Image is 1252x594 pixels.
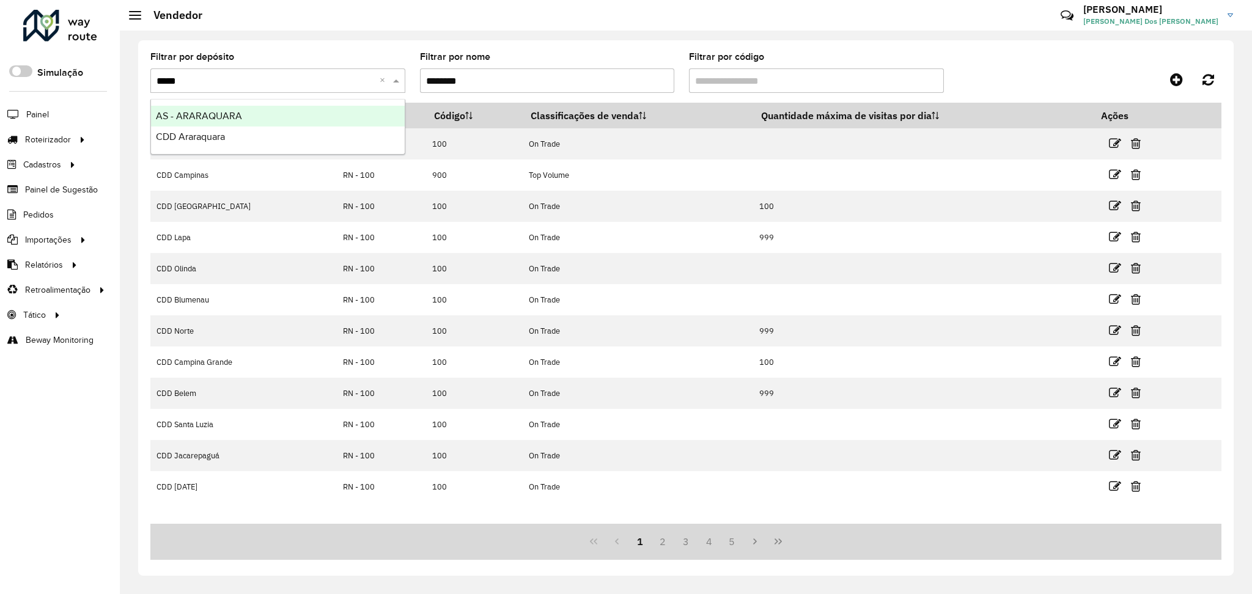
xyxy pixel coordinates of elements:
h3: [PERSON_NAME] [1083,4,1218,15]
a: Editar [1109,322,1121,339]
a: Excluir [1131,416,1141,432]
a: Excluir [1131,384,1141,401]
a: Editar [1109,353,1121,370]
span: CDD Araraquara [156,131,225,142]
td: RN - 100 [337,284,426,315]
a: Excluir [1131,197,1141,214]
td: RN - 100 [337,191,426,222]
td: RN - 100 [337,409,426,440]
a: Excluir [1131,260,1141,276]
td: On Trade [522,222,753,253]
span: Retroalimentação [25,284,90,296]
td: 100 [425,191,522,222]
td: On Trade [522,315,753,346]
td: RN - 100 [337,253,426,284]
td: On Trade [522,128,753,159]
td: 900 [425,159,522,191]
a: Editar [1109,478,1121,494]
td: CDD Campinas [150,159,337,191]
button: 3 [674,530,698,553]
td: On Trade [522,378,753,409]
td: CDD Santa Luzia [150,409,337,440]
td: 100 [425,253,522,284]
td: 100 [425,471,522,502]
button: 1 [628,530,652,553]
a: Editar [1109,291,1121,307]
td: 999 [753,315,1093,346]
td: On Trade [522,409,753,440]
td: CDD Campina Grande [150,346,337,378]
td: On Trade [522,440,753,471]
td: 999 [753,378,1093,409]
a: Excluir [1131,166,1141,183]
label: Filtrar por nome [420,50,490,64]
button: 4 [698,530,721,553]
label: Simulação [37,65,83,80]
td: 100 [425,128,522,159]
td: RN - 100 [337,471,426,502]
td: CDD Olinda [150,253,337,284]
th: Quantidade máxima de visitas por dia [753,103,1093,128]
td: RN - 100 [337,378,426,409]
button: Last Page [767,530,790,553]
td: 100 [753,346,1093,378]
td: 999 [753,222,1093,253]
th: Classificações de venda [522,103,753,128]
span: Cadastros [23,158,61,171]
ng-dropdown-panel: Options list [150,99,405,155]
a: Editar [1109,166,1121,183]
td: 100 [425,346,522,378]
td: CDD [DATE] [150,471,337,502]
th: Código [425,103,522,128]
span: Painel [26,108,49,121]
td: CDD Lapa [150,222,337,253]
span: Roteirizador [25,133,71,146]
td: On Trade [522,471,753,502]
a: Editar [1109,229,1121,245]
span: Clear all [380,73,390,88]
td: 100 [753,191,1093,222]
td: Top Volume [522,159,753,191]
td: CDD Belem [150,378,337,409]
th: Ações [1093,103,1166,128]
button: Next Page [743,530,767,553]
span: AS - ARARAQUARA [156,111,242,121]
a: Excluir [1131,135,1141,152]
td: 100 [425,315,522,346]
td: RN - 100 [337,346,426,378]
td: On Trade [522,346,753,378]
a: Excluir [1131,229,1141,245]
td: 100 [425,284,522,315]
button: 5 [721,530,744,553]
td: 100 [425,440,522,471]
button: 2 [651,530,674,553]
td: RN - 100 [337,440,426,471]
a: Excluir [1131,291,1141,307]
td: On Trade [522,284,753,315]
td: CDD Jacarepaguá [150,440,337,471]
span: Relatórios [25,258,63,271]
a: Editar [1109,135,1121,152]
td: 100 [425,222,522,253]
a: Excluir [1131,322,1141,339]
td: RN - 100 [337,222,426,253]
label: Filtrar por código [689,50,764,64]
span: Beway Monitoring [26,334,94,346]
span: Tático [23,309,46,321]
span: Importações [25,233,72,246]
td: 100 [425,409,522,440]
td: CDD Norte [150,315,337,346]
td: On Trade [522,253,753,284]
span: Pedidos [23,208,54,221]
a: Editar [1109,260,1121,276]
td: CDD Blumenau [150,284,337,315]
span: Painel de Sugestão [25,183,98,196]
a: Contato Rápido [1054,2,1080,29]
h2: Vendedor [141,9,202,22]
a: Excluir [1131,478,1141,494]
td: RN - 100 [337,159,426,191]
td: RN - 100 [337,315,426,346]
td: 100 [425,378,522,409]
a: Editar [1109,416,1121,432]
label: Filtrar por depósito [150,50,234,64]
